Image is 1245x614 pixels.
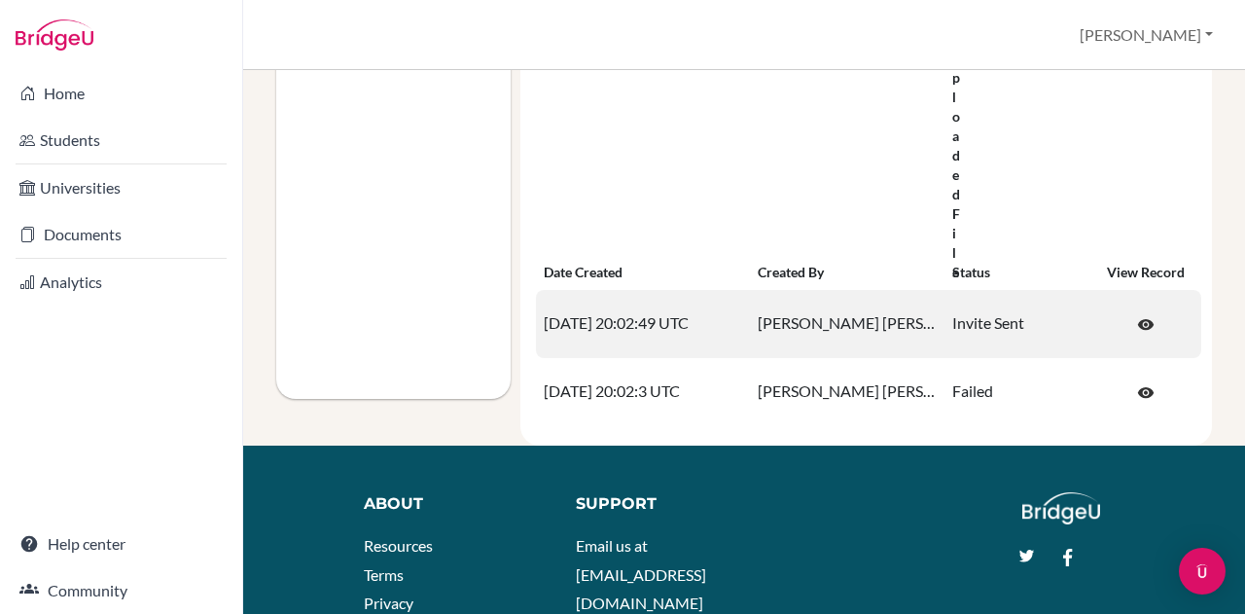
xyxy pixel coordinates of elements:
th: Status [944,41,1090,290]
a: Help center [4,524,238,563]
span: visibility [1137,316,1155,334]
a: Analytics [4,263,238,302]
th: Date created [536,41,750,290]
a: Click to open the record on its current state [1117,374,1175,411]
button: [PERSON_NAME] [1071,17,1222,54]
a: Email us at [EMAIL_ADDRESS][DOMAIN_NAME] [576,536,706,612]
a: Documents [4,215,238,254]
td: [PERSON_NAME] [PERSON_NAME] [750,358,944,426]
a: Students [4,121,238,160]
a: Click to open the record on its current state [1117,306,1175,343]
th: View record [1090,41,1201,290]
td: [DATE] 20:02:3 UTC [536,358,750,426]
a: Privacy [364,594,413,612]
img: Bridge-U [16,19,93,51]
a: Resources [364,536,433,555]
th: Created by [750,41,944,290]
td: Invite Sent [944,290,1090,358]
a: Terms [364,565,404,584]
td: Failed [944,358,1090,426]
div: Open Intercom Messenger [1179,548,1226,595]
span: visibility [1137,384,1155,402]
td: [DATE] 20:02:49 UTC [536,290,750,358]
div: About [364,492,532,516]
img: logo_white@2x-f4f0deed5e89b7ecb1c2cc34c3e3d731f90f0f143d5ea2071677605dd97b5244.png [1022,492,1101,524]
a: Universities [4,168,238,207]
td: [PERSON_NAME] [PERSON_NAME] [750,290,944,358]
a: Home [4,74,238,113]
div: Support [576,492,727,516]
a: Community [4,571,238,610]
